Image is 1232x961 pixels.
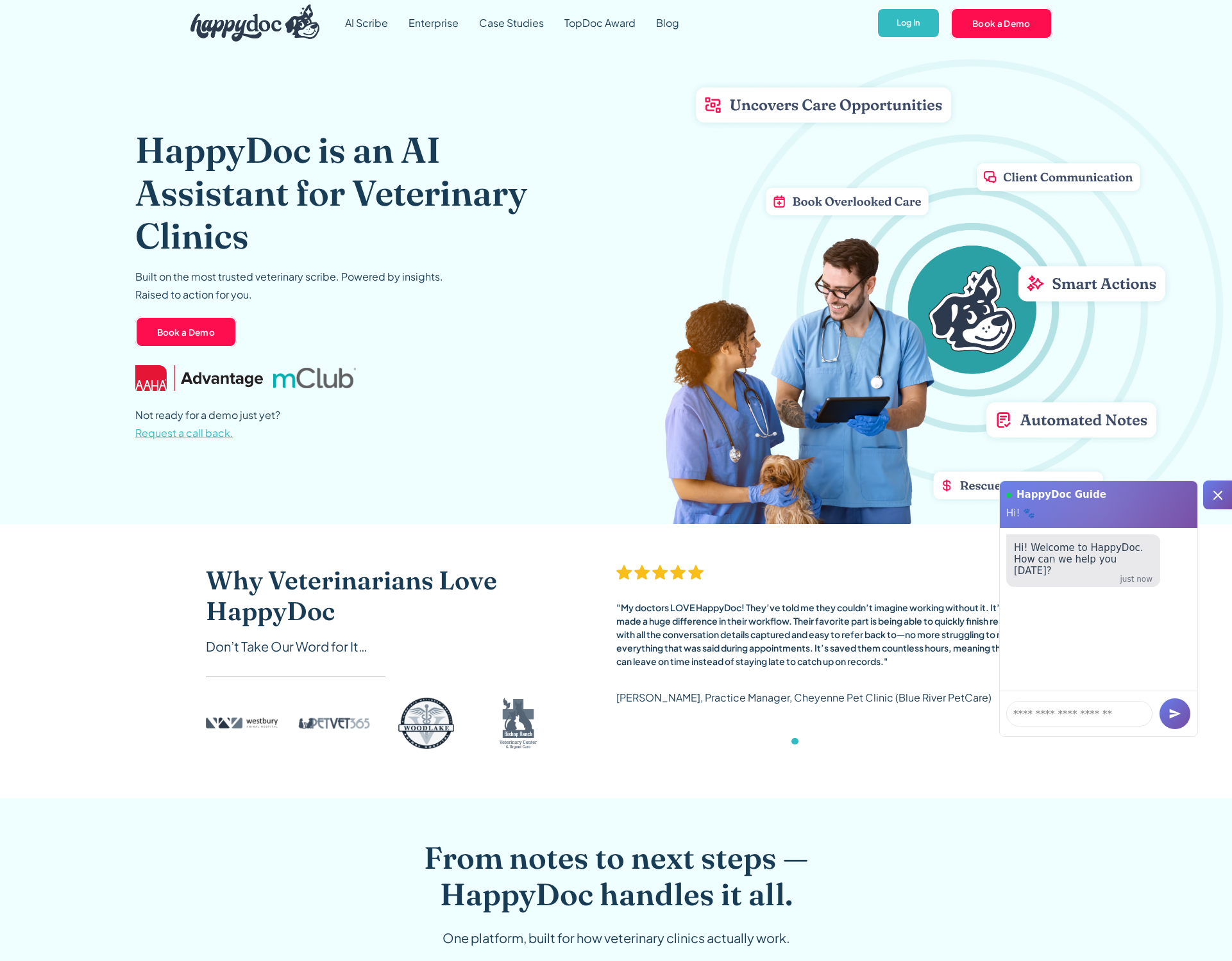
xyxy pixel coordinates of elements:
img: AAHA Advantage logo [135,365,264,391]
a: Book a Demo [950,8,1052,38]
div: 1 of 6 [616,565,1027,757]
a: Book a Demo [135,316,237,347]
div: carousel [616,565,1027,757]
img: mclub logo [273,368,355,388]
h2: Why Veterinarians Love HappyDoc [206,565,565,627]
div: Show slide 6 of 6 [844,738,850,744]
img: Woodlake logo [391,698,462,749]
div: Don’t Take Our Word for It… [206,637,565,656]
p: [PERSON_NAME], Practice Manager, Cheyenne Pet Clinic (Blue River PetCare) [616,689,992,707]
div: Show slide 4 of 6 [823,738,830,744]
div: Show slide 5 of 6 [834,738,840,744]
img: Westbury [206,698,278,749]
img: PetVet 365 logo [298,698,370,749]
div: "My doctors LOVE HappyDoc! They’ve told me they couldn’t imagine working without it. It’s made a ... [616,601,1027,668]
img: HappyDoc Logo: A happy dog with his ear up, listening. [190,4,320,42]
a: Log In [877,8,940,39]
div: One platform, built for how veterinary clinics actually work. [370,928,863,948]
a: home [180,1,320,45]
div: Show slide 2 of 6 [802,738,809,744]
h1: HappyDoc is an AI Assistant for Veterinary Clinics [135,128,568,258]
span: Request a call back. [135,426,233,439]
h2: From notes to next steps — HappyDoc handles it all. [370,839,863,913]
p: Not ready for a demo just yet? [135,406,280,442]
div: Show slide 1 of 6 [791,738,798,744]
p: Built on the most trusted veterinary scribe. Powered by insights. Raised to action for you. [135,268,443,304]
img: Bishop Ranch logo [483,698,555,749]
div: Show slide 3 of 6 [813,738,819,744]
